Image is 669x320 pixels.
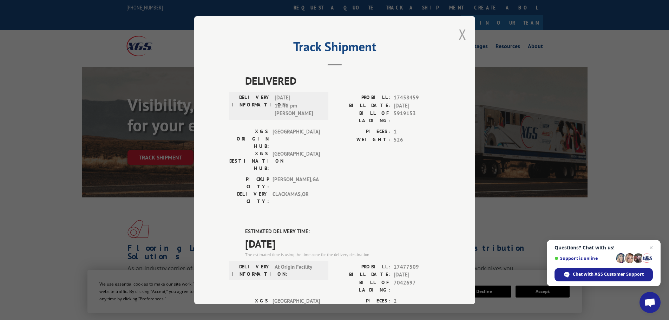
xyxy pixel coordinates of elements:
span: [GEOGRAPHIC_DATA] [273,150,320,172]
span: [DATE] 12:48 pm [PERSON_NAME] [275,94,322,118]
label: DELIVERY CITY: [229,190,269,205]
div: The estimated time is using the time zone for the delivery destination. [245,251,440,257]
label: PIECES: [335,297,390,305]
span: Questions? Chat with us! [555,245,653,250]
label: WEIGHT: [335,136,390,144]
span: [GEOGRAPHIC_DATA] [273,128,320,150]
label: BILL DATE: [335,102,390,110]
label: DELIVERY INFORMATION: [231,263,271,277]
label: DELIVERY INFORMATION: [231,94,271,118]
label: XGS DESTINATION HUB: [229,150,269,172]
span: 2 [394,297,440,305]
label: PROBILL: [335,94,390,102]
span: Close chat [647,243,655,252]
label: BILL DATE: [335,271,390,279]
span: [DATE] [394,271,440,279]
span: [DATE] [394,102,440,110]
span: 5919153 [394,110,440,124]
div: Chat with XGS Customer Support [555,268,653,281]
span: 526 [394,136,440,144]
label: XGS ORIGIN HUB: [229,128,269,150]
label: BILL OF LADING: [335,110,390,124]
label: PICKUP CITY: [229,176,269,190]
span: 1 [394,128,440,136]
span: CLACKAMAS , OR [273,190,320,205]
span: 17477509 [394,263,440,271]
span: [GEOGRAPHIC_DATA] [273,297,320,319]
span: 7042697 [394,279,440,293]
label: PROBILL: [335,263,390,271]
label: ESTIMATED DELIVERY TIME: [245,228,440,236]
span: Chat with XGS Customer Support [573,271,644,277]
span: [DATE] [245,235,440,251]
span: At Origin Facility [275,263,322,277]
button: Close modal [459,25,466,44]
h2: Track Shipment [229,42,440,55]
label: XGS ORIGIN HUB: [229,297,269,319]
label: BILL OF LADING: [335,279,390,293]
div: Open chat [640,292,661,313]
span: [PERSON_NAME] , GA [273,176,320,190]
span: Support is online [555,256,614,261]
label: PIECES: [335,128,390,136]
span: DELIVERED [245,73,440,89]
span: 17458459 [394,94,440,102]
